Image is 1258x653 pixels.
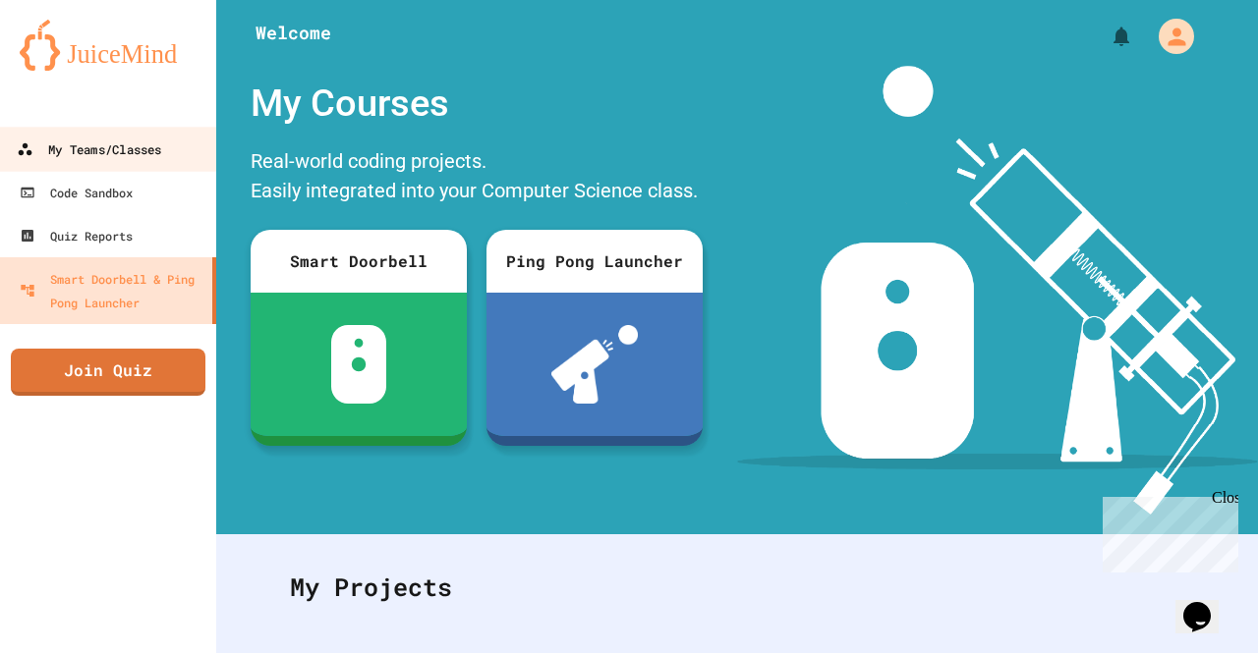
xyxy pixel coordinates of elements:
[737,66,1258,515] img: banner-image-my-projects.png
[241,141,713,215] div: Real-world coding projects. Easily integrated into your Computer Science class.
[17,137,161,162] div: My Teams/Classes
[20,181,133,204] div: Code Sandbox
[8,8,136,125] div: Chat with us now!Close
[241,66,713,141] div: My Courses
[270,549,1204,626] div: My Projects
[20,20,197,71] img: logo-orange.svg
[1175,574,1238,633] iframe: chat widget
[20,224,133,247] div: Quiz Reports
[11,349,205,396] a: Join Quiz
[486,230,703,293] div: Ping Pong Launcher
[1073,20,1138,53] div: My Notifications
[1095,489,1238,572] iframe: chat widget
[331,325,387,404] img: sdb-white.svg
[1138,14,1199,59] div: My Account
[551,325,639,404] img: ppl-with-ball.png
[251,230,467,293] div: Smart Doorbell
[20,267,204,314] div: Smart Doorbell & Ping Pong Launcher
